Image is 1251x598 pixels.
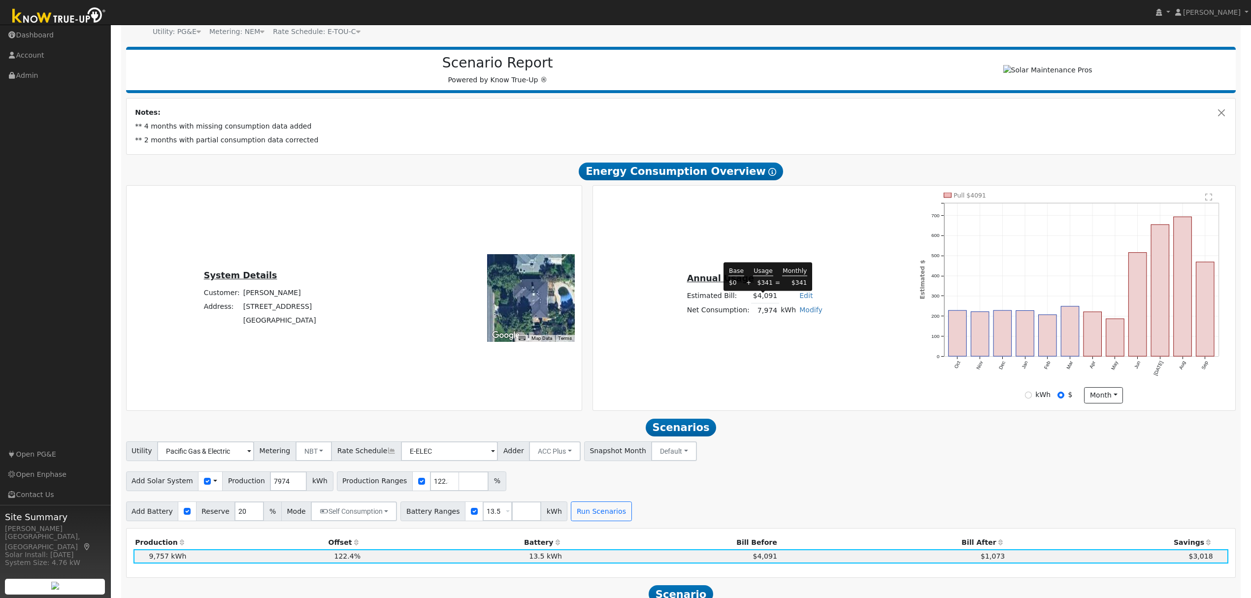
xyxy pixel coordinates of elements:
span: $4,091 [753,552,777,560]
td: Net Consumption: [685,303,751,317]
text: Oct [953,360,961,369]
i: Show Help [768,168,776,176]
text: Sep [1201,360,1210,370]
div: Solar Install: [DATE] [5,550,105,560]
rect: onclick="" [1174,217,1192,356]
h2: Scenario Report [136,55,859,71]
button: month [1084,387,1123,404]
button: Map Data [531,335,552,342]
span: Adder [497,441,529,461]
td: $4,091 [751,289,779,303]
text: 500 [931,253,940,258]
td: 13.5 kWh [362,549,564,563]
a: Open this area in Google Maps (opens a new window) [490,329,522,342]
td: 7,974 [751,303,779,317]
span: Energy Consumption Overview [579,163,783,180]
text: Mar [1065,360,1074,370]
input: $ [1057,392,1064,399]
text: [DATE] [1152,360,1164,376]
rect: onclick="" [1196,262,1215,356]
rect: onclick="" [993,310,1012,356]
text: Dec [998,360,1006,370]
th: Production [133,535,188,549]
div: Utility: PG&E [153,27,201,37]
th: Bill After [779,535,1006,549]
label: $ [1068,390,1072,400]
span: 122.4% [334,552,361,560]
rect: onclick="" [1039,315,1057,356]
span: Metering [254,441,296,461]
td: Monthly [782,266,807,276]
td: ** 2 months with partial consumption data corrected [133,133,1229,147]
img: retrieve [51,582,59,590]
span: Reserve [196,501,235,521]
img: Google [490,329,522,342]
text: May [1110,360,1119,371]
span: % [488,471,506,491]
button: Keyboard shortcuts [519,335,526,342]
span: Add Solar System [126,471,199,491]
span: $3,018 [1188,552,1213,560]
text:  [1206,193,1213,200]
text: Jan [1021,360,1029,369]
label: kWh [1035,390,1051,400]
div: Metering: NEM [209,27,264,37]
text: 100 [931,333,940,339]
button: NBT [296,441,332,461]
input: kWh [1025,392,1032,399]
rect: onclick="" [971,311,989,356]
span: Mode [281,501,311,521]
div: [PERSON_NAME] [5,524,105,534]
text: Feb [1043,360,1052,370]
td: [GEOGRAPHIC_DATA] [241,314,318,328]
td: Usage [753,266,773,276]
span: [PERSON_NAME] [1183,8,1241,16]
span: Production [222,471,270,491]
span: Utility [126,441,158,461]
td: 9,757 kWh [133,549,188,563]
text: 600 [931,233,940,238]
th: Bill Before [564,535,779,549]
td: = [775,278,781,288]
rect: onclick="" [1151,225,1169,356]
rect: onclick="" [1106,319,1124,356]
strong: Notes: [135,108,161,116]
td: $0 [728,278,744,288]
td: Customer: [202,286,241,299]
a: Map [83,543,92,551]
input: Select a Utility [157,441,254,461]
span: Rate Schedule [331,441,401,461]
span: Alias: HETOUC [273,28,360,35]
rect: onclick="" [949,310,967,356]
td: [STREET_ADDRESS] [241,299,318,313]
span: % [263,501,281,521]
text: Estimated $ [919,260,926,299]
span: Snapshot Month [584,441,652,461]
a: Modify [799,306,823,314]
text: 300 [931,293,940,299]
td: [PERSON_NAME] [241,286,318,299]
button: Close [1217,107,1227,118]
div: Powered by Know True-Up ® [131,55,864,85]
rect: onclick="" [1061,306,1079,356]
input: Select a Rate Schedule [401,441,498,461]
button: Run Scenarios [571,501,631,521]
img: Know True-Up [7,5,111,28]
td: ** 4 months with missing consumption data added [133,120,1229,133]
text: Aug [1178,360,1186,370]
div: [GEOGRAPHIC_DATA], [GEOGRAPHIC_DATA] [5,532,105,552]
rect: onclick="" [1129,252,1147,356]
td: kWh [779,303,798,317]
span: Savings [1174,538,1204,546]
span: kWh [306,471,333,491]
span: Add Battery [126,501,179,521]
th: Battery [362,535,564,549]
u: Annual Usage [687,273,754,283]
button: ACC Plus [529,441,581,461]
text: 200 [931,313,940,319]
span: $1,073 [981,552,1005,560]
td: Base [728,266,744,276]
text: 400 [931,273,940,278]
text: 700 [931,212,940,218]
text: Jun [1133,360,1142,369]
